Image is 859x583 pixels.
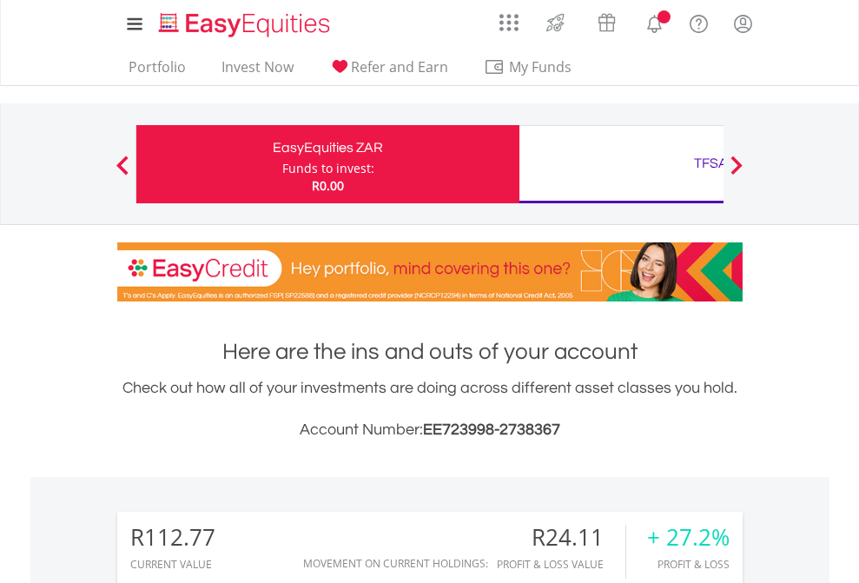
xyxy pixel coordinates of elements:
a: Notifications [632,4,677,39]
a: AppsGrid [488,4,530,32]
div: Check out how all of your investments are doing across different asset classes you hold. [117,376,743,442]
img: EasyCredit Promotion Banner [117,242,743,301]
h1: Here are the ins and outs of your account [117,336,743,368]
div: Profit & Loss [647,559,730,570]
img: thrive-v2.svg [541,9,570,36]
div: Profit & Loss Value [497,559,625,570]
img: vouchers-v2.svg [592,9,621,36]
span: My Funds [484,56,598,78]
button: Previous [105,164,140,182]
span: Refer and Earn [351,57,448,76]
div: Funds to invest: [282,160,374,177]
a: Home page [152,4,337,39]
a: Vouchers [581,4,632,36]
img: EasyEquities_Logo.png [155,10,337,39]
img: grid-menu-icon.svg [499,13,519,32]
a: Refer and Earn [322,58,455,85]
div: Movement on Current Holdings: [303,558,488,569]
a: My Profile [721,4,765,43]
div: R112.77 [130,525,215,550]
div: + 27.2% [647,525,730,550]
div: CURRENT VALUE [130,559,215,570]
div: EasyEquities ZAR [147,136,509,160]
h3: Account Number: [117,418,743,442]
a: Invest Now [215,58,301,85]
a: FAQ's and Support [677,4,721,39]
a: Portfolio [122,58,193,85]
span: R0.00 [312,177,344,194]
div: R24.11 [497,525,625,550]
button: Next [719,164,754,182]
span: EE723998-2738367 [423,421,560,438]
